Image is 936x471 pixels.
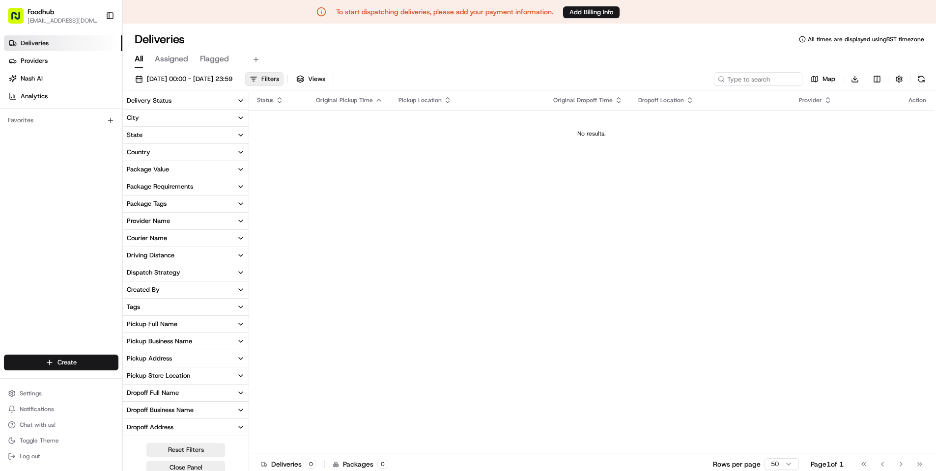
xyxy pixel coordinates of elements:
[638,96,684,104] span: Dropoff Location
[83,221,91,228] div: 💻
[713,459,761,469] p: Rows per page
[127,148,150,157] div: Country
[4,53,122,69] a: Providers
[123,316,249,332] button: Pickup Full Name
[131,72,237,86] button: [DATE] 00:00 - [DATE] 23:59
[123,213,249,229] button: Provider Name
[127,423,173,432] div: Dropoff Address
[127,131,142,139] div: State
[4,402,118,416] button: Notifications
[30,179,80,187] span: [PERSON_NAME]
[245,72,284,86] button: Filters
[123,127,249,143] button: State
[127,182,193,191] div: Package Requirements
[21,56,48,65] span: Providers
[4,418,118,432] button: Chat with us!
[123,195,249,212] button: Package Tags
[4,112,118,128] div: Favorites
[123,144,249,161] button: Country
[152,126,179,138] button: See all
[127,234,167,243] div: Courier Name
[123,247,249,264] button: Driving Distance
[4,4,102,28] button: Foodhub[EMAIL_ADDRESS][DOMAIN_NAME]
[21,74,43,83] span: Nash AI
[123,402,249,418] button: Dropoff Business Name
[44,104,135,111] div: We're available if you need us!
[44,94,161,104] div: Start new chat
[20,421,56,429] span: Chat with us!
[21,92,48,101] span: Analytics
[20,405,54,413] span: Notifications
[127,337,192,346] div: Pickup Business Name
[914,72,928,86] button: Refresh
[123,281,249,298] button: Created By
[4,88,122,104] a: Analytics
[6,216,79,233] a: 📗Knowledge Base
[553,96,613,104] span: Original Dropoff Time
[127,285,160,294] div: Created By
[806,72,840,86] button: Map
[127,388,179,397] div: Dropoff Full Name
[10,10,29,29] img: Nash
[908,96,926,104] div: Action
[123,385,249,401] button: Dropoff Full Name
[333,459,388,469] div: Packages
[127,303,140,311] div: Tags
[563,6,620,18] button: Add Billing Info
[4,71,122,86] a: Nash AI
[308,75,325,83] span: Views
[20,389,42,397] span: Settings
[4,434,118,447] button: Toggle Theme
[127,165,169,174] div: Package Value
[10,39,179,55] p: Welcome 👋
[57,358,77,367] span: Create
[123,367,249,384] button: Pickup Store Location
[292,72,330,86] button: Views
[20,452,40,460] span: Log out
[98,244,119,251] span: Pylon
[123,299,249,315] button: Tags
[147,75,232,83] span: [DATE] 00:00 - [DATE] 23:59
[123,333,249,350] button: Pickup Business Name
[123,230,249,247] button: Courier Name
[123,110,249,126] button: City
[135,31,185,47] h1: Deliveries
[20,179,28,187] img: 1736555255976-a54dd68f-1ca7-489b-9aae-adbdc363a1c4
[823,75,835,83] span: Map
[811,459,844,469] div: Page 1 of 1
[127,354,172,363] div: Pickup Address
[21,39,49,48] span: Deliveries
[4,35,122,51] a: Deliveries
[808,35,924,43] span: All times are displayed using BST timezone
[4,387,118,400] button: Settings
[316,96,373,104] span: Original Pickup Time
[135,53,143,65] span: All
[155,53,188,65] span: Assigned
[398,96,442,104] span: Pickup Location
[257,96,274,104] span: Status
[30,152,80,160] span: [PERSON_NAME]
[336,7,553,17] p: To start dispatching deliveries, please add your payment information.
[127,251,174,260] div: Driving Distance
[123,350,249,367] button: Pickup Address
[20,220,75,229] span: Knowledge Base
[82,152,85,160] span: •
[123,161,249,178] button: Package Value
[127,406,194,415] div: Dropoff Business Name
[714,72,802,86] input: Type to search
[127,320,177,329] div: Pickup Full Name
[127,199,167,208] div: Package Tags
[28,7,54,17] button: Foodhub
[28,17,98,25] button: [EMAIL_ADDRESS][DOMAIN_NAME]
[253,130,930,138] div: No results.
[261,75,279,83] span: Filters
[306,460,316,469] div: 0
[377,460,388,469] div: 0
[79,216,162,233] a: 💻API Documentation
[167,97,179,109] button: Start new chat
[93,220,158,229] span: API Documentation
[123,92,249,109] button: Delivery Status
